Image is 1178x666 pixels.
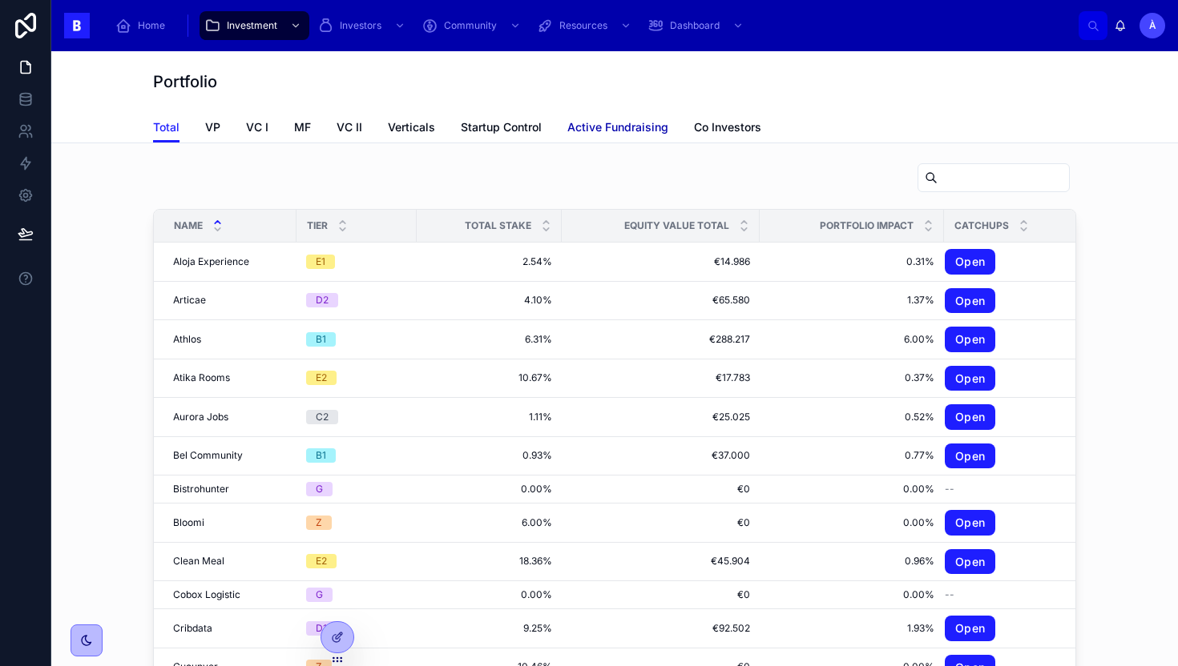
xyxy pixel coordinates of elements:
span: Portfolio Impact [820,219,914,232]
div: D2 [316,293,329,307]
span: -- [945,483,954,495]
a: Resources [532,11,639,40]
span: €37.000 [571,449,750,462]
div: G [316,588,323,602]
a: Open [945,404,995,430]
a: Open [945,249,995,275]
div: E2 [316,371,327,385]
div: D1 [316,621,327,636]
a: Open [945,327,1088,352]
a: 0.31% [769,255,934,268]
a: Athlos [173,333,287,346]
span: 18.36% [426,555,552,568]
a: Open [945,327,995,352]
a: Aurora Jobs [173,411,287,423]
a: D1 [306,621,407,636]
a: €0 [571,588,750,601]
span: VC I [246,119,268,135]
a: €45.904 [571,555,750,568]
a: 2.54% [426,255,552,268]
span: Active Fundraising [567,119,668,135]
span: MF [294,119,311,135]
a: C2 [306,410,407,424]
a: Bistrohunter [173,483,287,495]
a: Open [945,366,1088,391]
span: À [1149,19,1156,32]
a: Community [417,11,529,40]
a: 1.37% [769,294,934,307]
span: 10.67% [426,371,552,384]
a: 0.00% [426,588,552,601]
span: 6.00% [769,333,934,346]
a: 0.37% [769,371,934,384]
a: Cobox Logistic [173,588,287,601]
a: Open [945,443,1088,469]
a: Z [306,516,407,530]
span: Bloomi [173,516,204,529]
span: 1.93% [769,622,934,635]
a: Open [945,510,995,536]
span: 0.96% [769,555,934,568]
a: MF [294,113,311,145]
span: Total [153,119,180,135]
a: G [306,482,407,496]
span: CatchUps [954,219,1009,232]
a: 6.00% [426,516,552,529]
a: E2 [306,371,407,385]
span: Tier [307,219,328,232]
a: 0.77% [769,449,934,462]
span: Clean Meal [173,555,224,568]
span: Community [444,19,497,32]
span: Total Stake [465,219,531,232]
span: €25.025 [571,411,750,423]
span: VC II [337,119,362,135]
a: 4.10% [426,294,552,307]
span: -- [945,588,954,601]
a: Open [945,366,995,391]
a: B1 [306,448,407,463]
a: 0.00% [769,516,934,529]
a: €288.217 [571,333,750,346]
span: Articae [173,294,206,307]
span: €0 [571,516,750,529]
a: Open [945,510,1088,536]
a: -- [945,588,1088,601]
span: 1.11% [426,411,552,423]
a: Articae [173,294,287,307]
a: VP [205,113,220,145]
div: E1 [316,255,325,269]
a: Dashboard [643,11,752,40]
div: B1 [316,448,326,463]
a: Investors [313,11,414,40]
span: €92.502 [571,622,750,635]
a: €14.986 [571,255,750,268]
a: Total [153,113,180,143]
a: 0.00% [769,588,934,601]
span: Cribdata [173,622,212,635]
div: E2 [316,554,327,568]
a: Active Fundraising [567,113,668,145]
a: €65.580 [571,294,750,307]
a: Clean Meal [173,555,287,568]
a: Startup Control [461,113,542,145]
a: Aloja Experience [173,255,287,268]
span: Home [138,19,165,32]
div: Z [316,516,322,530]
a: Co Investors [694,113,761,145]
a: Open [945,288,995,314]
span: Verticals [388,119,435,135]
a: Open [945,616,1088,641]
a: 0.52% [769,411,934,423]
a: Open [945,288,1088,314]
a: VC II [337,113,362,145]
span: Equity Value Total [624,219,729,232]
